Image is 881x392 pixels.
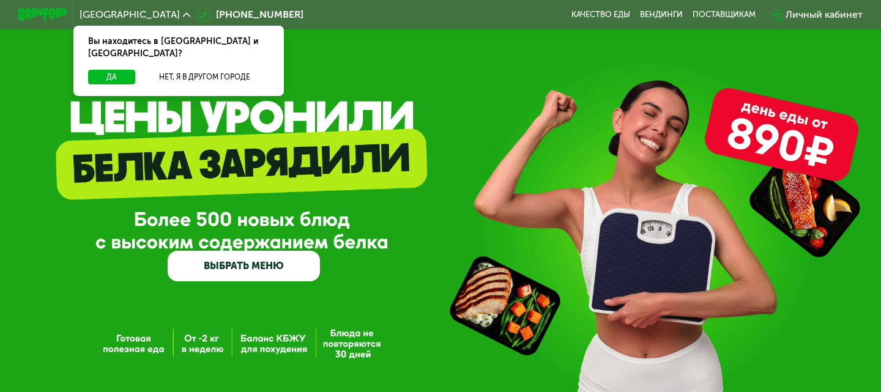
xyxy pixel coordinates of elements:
[693,10,756,20] div: поставщикам
[88,70,135,84] button: Да
[196,7,303,22] a: [PHONE_NUMBER]
[786,7,863,22] div: Личный кабинет
[80,10,180,20] span: [GEOGRAPHIC_DATA]
[640,10,683,20] a: Вендинги
[168,251,320,281] a: ВЫБРАТЬ МЕНЮ
[140,70,269,84] button: Нет, я в другом городе
[571,10,630,20] a: Качество еды
[73,26,284,70] div: Вы находитесь в [GEOGRAPHIC_DATA] и [GEOGRAPHIC_DATA]?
